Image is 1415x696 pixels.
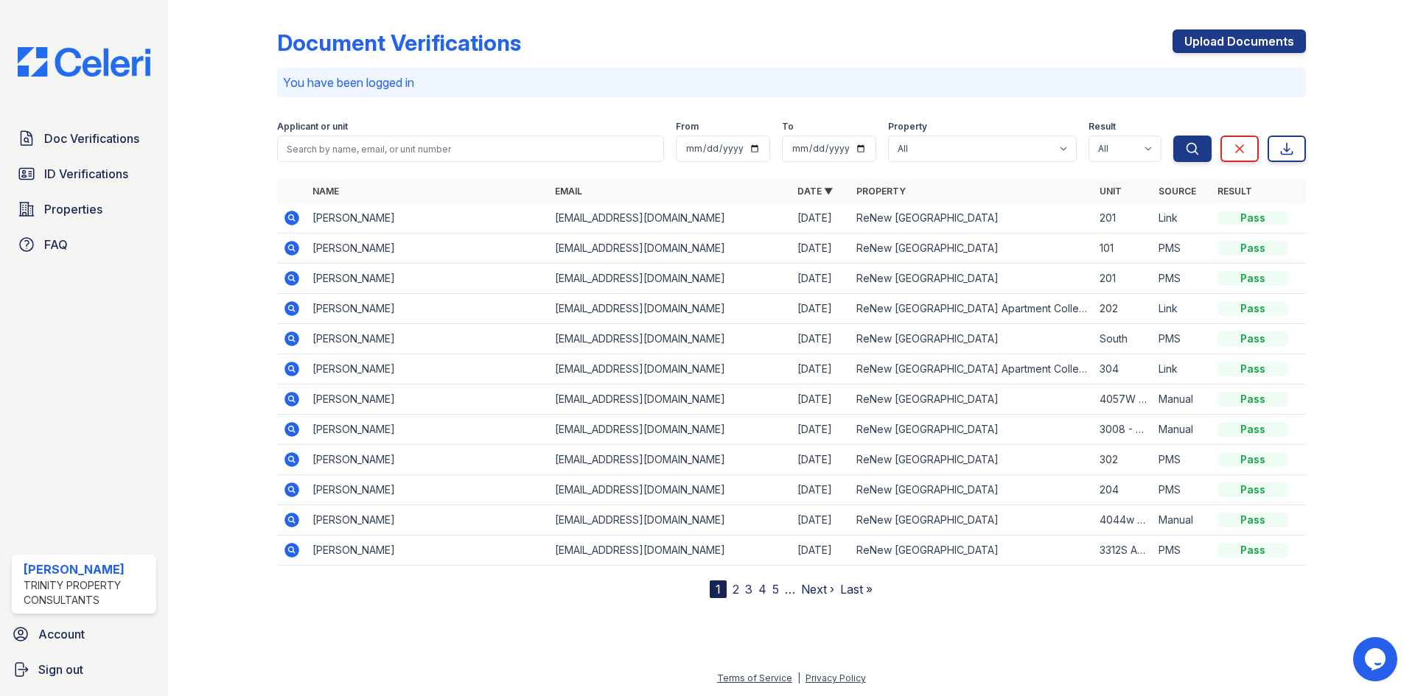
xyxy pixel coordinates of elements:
[792,354,850,384] td: [DATE]
[1094,233,1153,264] td: 101
[1217,543,1288,558] div: Pass
[549,384,792,415] td: [EMAIL_ADDRESS][DOMAIN_NAME]
[6,655,162,684] a: Sign out
[1217,186,1252,197] a: Result
[283,74,1300,91] p: You have been logged in
[792,233,850,264] td: [DATE]
[1217,271,1288,286] div: Pass
[44,130,139,147] span: Doc Verifications
[307,535,549,566] td: [PERSON_NAME]
[6,47,162,77] img: CE_Logo_Blue-a8612792a0a2168367f1c8372b55b34899dd931a85d93a1a3d3e32e68fde9ad4.png
[38,625,85,643] span: Account
[1217,241,1288,256] div: Pass
[792,505,850,535] td: [DATE]
[1217,422,1288,437] div: Pass
[307,294,549,324] td: [PERSON_NAME]
[549,535,792,566] td: [EMAIL_ADDRESS][DOMAIN_NAME]
[1094,354,1153,384] td: 304
[797,672,800,683] div: |
[1094,535,1153,566] td: 3312S Apt 304
[24,578,150,608] div: Trinity Property Consultants
[758,582,766,597] a: 4
[792,264,850,294] td: [DATE]
[1153,203,1212,233] td: Link
[307,445,549,475] td: [PERSON_NAME]
[44,200,102,218] span: Properties
[710,580,727,598] div: 1
[549,475,792,505] td: [EMAIL_ADDRESS][DOMAIN_NAME]
[1173,29,1306,53] a: Upload Documents
[1217,513,1288,527] div: Pass
[12,159,156,189] a: ID Verifications
[1153,475,1212,505] td: PMS
[1353,637,1400,681] iframe: chat widget
[549,264,792,294] td: [EMAIL_ADDRESS][DOMAIN_NAME]
[772,582,779,597] a: 5
[277,121,348,133] label: Applicant or unit
[1094,415,1153,445] td: 3008 - 103
[1153,294,1212,324] td: Link
[277,136,664,162] input: Search by name, email, or unit number
[1094,294,1153,324] td: 202
[888,121,927,133] label: Property
[1094,324,1153,354] td: South
[44,236,68,253] span: FAQ
[549,354,792,384] td: [EMAIL_ADDRESS][DOMAIN_NAME]
[1153,264,1212,294] td: PMS
[676,121,699,133] label: From
[1217,392,1288,407] div: Pass
[1159,186,1196,197] a: Source
[1094,264,1153,294] td: 201
[6,619,162,649] a: Account
[792,535,850,566] td: [DATE]
[1217,211,1288,225] div: Pass
[850,233,1093,264] td: ReNew [GEOGRAPHIC_DATA]
[792,384,850,415] td: [DATE]
[312,186,339,197] a: Name
[1153,505,1212,535] td: Manual
[549,415,792,445] td: [EMAIL_ADDRESS][DOMAIN_NAME]
[1217,301,1288,316] div: Pass
[307,264,549,294] td: [PERSON_NAME]
[12,194,156,224] a: Properties
[1094,203,1153,233] td: 201
[850,415,1093,445] td: ReNew [GEOGRAPHIC_DATA]
[549,445,792,475] td: [EMAIL_ADDRESS][DOMAIN_NAME]
[792,324,850,354] td: [DATE]
[1153,324,1212,354] td: PMS
[549,233,792,264] td: [EMAIL_ADDRESS][DOMAIN_NAME]
[850,203,1093,233] td: ReNew [GEOGRAPHIC_DATA]
[850,384,1093,415] td: ReNew [GEOGRAPHIC_DATA]
[782,121,794,133] label: To
[44,165,128,183] span: ID Verifications
[1094,505,1153,535] td: 4044w - 201
[12,230,156,259] a: FAQ
[792,203,850,233] td: [DATE]
[38,661,83,678] span: Sign out
[307,384,549,415] td: [PERSON_NAME]
[1089,121,1116,133] label: Result
[850,445,1093,475] td: ReNew [GEOGRAPHIC_DATA]
[801,582,834,597] a: Next ›
[549,324,792,354] td: [EMAIL_ADDRESS][DOMAIN_NAME]
[856,186,906,197] a: Property
[307,233,549,264] td: [PERSON_NAME]
[1094,475,1153,505] td: 204
[1153,233,1212,264] td: PMS
[850,354,1093,384] td: ReNew [GEOGRAPHIC_DATA] Apartment Collection
[1217,452,1288,467] div: Pass
[850,264,1093,294] td: ReNew [GEOGRAPHIC_DATA]
[307,354,549,384] td: [PERSON_NAME]
[850,535,1093,566] td: ReNew [GEOGRAPHIC_DATA]
[307,324,549,354] td: [PERSON_NAME]
[1153,354,1212,384] td: Link
[307,475,549,505] td: [PERSON_NAME]
[1153,535,1212,566] td: PMS
[850,324,1093,354] td: ReNew [GEOGRAPHIC_DATA]
[850,505,1093,535] td: ReNew [GEOGRAPHIC_DATA]
[745,582,752,597] a: 3
[549,294,792,324] td: [EMAIL_ADDRESS][DOMAIN_NAME]
[1153,415,1212,445] td: Manual
[1217,362,1288,376] div: Pass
